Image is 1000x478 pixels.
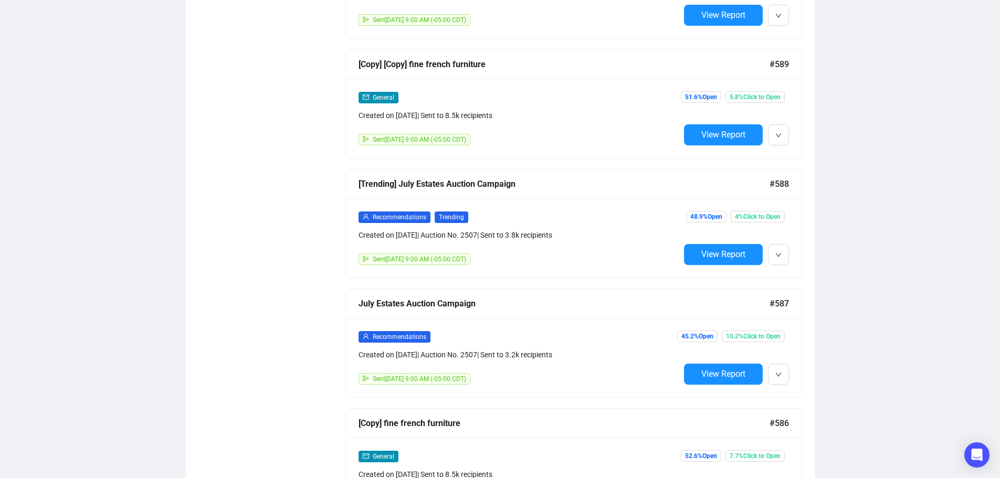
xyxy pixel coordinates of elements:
[725,91,785,103] span: 5.8% Click to Open
[684,124,763,145] button: View Report
[359,110,680,121] div: Created on [DATE] | Sent to 8.5k recipients
[701,10,745,20] span: View Report
[359,58,770,71] div: [Copy] [Copy] fine french furniture
[359,177,770,190] div: [Trending] July Estates Auction Campaign
[770,177,789,190] span: #588
[373,375,466,383] span: Sent [DATE] 9:00 AM (-05:00 CDT)
[359,349,680,360] div: Created on [DATE] | Auction No. 2507 | Sent to 3.2k recipients
[363,136,369,142] span: send
[701,369,745,379] span: View Report
[770,58,789,71] span: #589
[345,169,802,278] a: [Trending] July Estates Auction Campaign#588userRecommendationsTrendingCreated on [DATE]| Auction...
[345,289,802,398] a: July Estates Auction Campaign#587userRecommendationsCreated on [DATE]| Auction No. 2507| Sent to ...
[373,136,466,143] span: Sent [DATE] 9:00 AM (-05:00 CDT)
[681,450,721,462] span: 52.6% Open
[684,244,763,265] button: View Report
[684,5,763,26] button: View Report
[363,453,369,459] span: mail
[373,333,426,341] span: Recommendations
[775,13,782,19] span: down
[373,16,466,24] span: Sent [DATE] 9:00 AM (-05:00 CDT)
[775,371,782,378] span: down
[677,331,718,342] span: 45.2% Open
[373,453,394,460] span: General
[725,450,785,462] span: 7.7% Click to Open
[363,256,369,262] span: send
[775,252,782,258] span: down
[722,331,785,342] span: 10.2% Click to Open
[363,94,369,100] span: mail
[684,364,763,385] button: View Report
[373,94,394,101] span: General
[345,49,802,158] a: [Copy] [Copy] fine french furniture#589mailGeneralCreated on [DATE]| Sent to 8.5k recipientssendS...
[363,214,369,220] span: user
[686,211,727,222] span: 48.9% Open
[770,417,789,430] span: #586
[435,211,468,223] span: Trending
[359,417,770,430] div: [Copy] fine french furniture
[359,229,680,241] div: Created on [DATE] | Auction No. 2507 | Sent to 3.8k recipients
[359,297,770,310] div: July Estates Auction Campaign
[363,375,369,381] span: send
[701,249,745,259] span: View Report
[701,130,745,140] span: View Report
[770,297,789,310] span: #587
[363,16,369,23] span: send
[775,132,782,139] span: down
[964,442,990,468] div: Open Intercom Messenger
[363,333,369,339] span: user
[731,211,785,222] span: 4% Click to Open
[681,91,721,103] span: 51.6% Open
[373,256,466,263] span: Sent [DATE] 9:00 AM (-05:00 CDT)
[373,214,426,221] span: Recommendations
